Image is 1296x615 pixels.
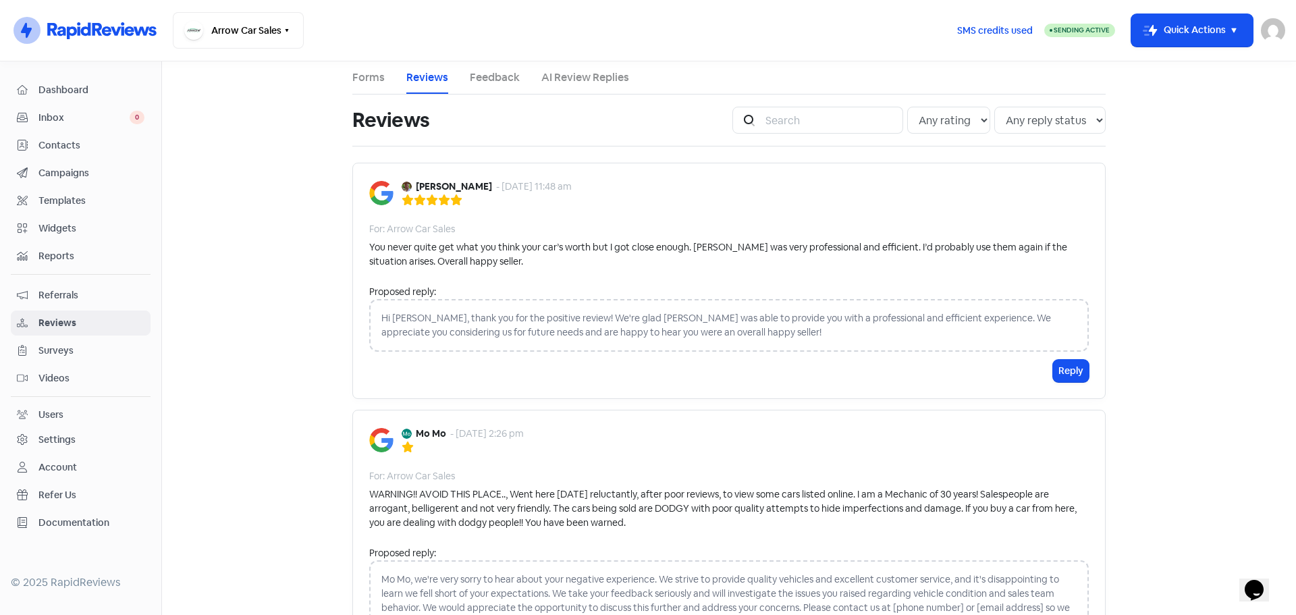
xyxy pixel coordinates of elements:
[38,408,63,422] div: Users
[11,133,151,158] a: Contacts
[38,516,144,530] span: Documentation
[11,483,151,508] a: Refer Us
[1044,22,1115,38] a: Sending Active
[38,316,144,330] span: Reviews
[416,180,492,194] b: [PERSON_NAME]
[496,180,572,194] div: - [DATE] 11:48 am
[470,70,520,86] a: Feedback
[11,366,151,391] a: Videos
[11,188,151,213] a: Templates
[11,311,151,336] a: Reviews
[38,433,76,447] div: Settings
[38,488,144,502] span: Refer Us
[1239,561,1282,601] iframe: chat widget
[38,111,130,125] span: Inbox
[369,487,1089,530] div: WARNING!! AVOID THIS PLACE.., Went here [DATE] reluctantly, after poor reviews, to view some cars...
[11,78,151,103] a: Dashboard
[130,111,144,124] span: 0
[402,429,412,439] img: Avatar
[38,194,144,208] span: Templates
[957,24,1033,38] span: SMS credits used
[757,107,903,134] input: Search
[11,455,151,480] a: Account
[11,338,151,363] a: Surveys
[11,510,151,535] a: Documentation
[541,70,629,86] a: AI Review Replies
[946,22,1044,36] a: SMS credits used
[352,70,385,86] a: Forms
[11,574,151,591] div: © 2025 RapidReviews
[11,283,151,308] a: Referrals
[369,546,1089,560] div: Proposed reply:
[38,221,144,236] span: Widgets
[402,182,412,192] img: Avatar
[38,344,144,358] span: Surveys
[11,161,151,186] a: Campaigns
[11,105,151,130] a: Inbox 0
[406,70,448,86] a: Reviews
[1261,18,1285,43] img: User
[1054,26,1110,34] span: Sending Active
[11,427,151,452] a: Settings
[369,299,1089,352] div: Hi [PERSON_NAME], thank you for the positive review! We're glad [PERSON_NAME] was able to provide...
[38,460,77,475] div: Account
[416,427,446,441] b: Mo Mo
[450,427,524,441] div: - [DATE] 2:26 pm
[11,244,151,269] a: Reports
[11,402,151,427] a: Users
[38,83,144,97] span: Dashboard
[38,288,144,302] span: Referrals
[11,216,151,241] a: Widgets
[369,181,394,205] img: Image
[369,285,1089,299] div: Proposed reply:
[369,240,1089,269] div: You never quite get what you think your car’s worth but I got close enough. [PERSON_NAME] was ver...
[38,249,144,263] span: Reports
[38,166,144,180] span: Campaigns
[369,222,455,236] div: For: Arrow Car Sales
[38,371,144,385] span: Videos
[173,12,304,49] button: Arrow Car Sales
[38,138,144,153] span: Contacts
[1053,360,1089,382] button: Reply
[352,99,429,142] h1: Reviews
[369,428,394,452] img: Image
[369,469,455,483] div: For: Arrow Car Sales
[1131,14,1253,47] button: Quick Actions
